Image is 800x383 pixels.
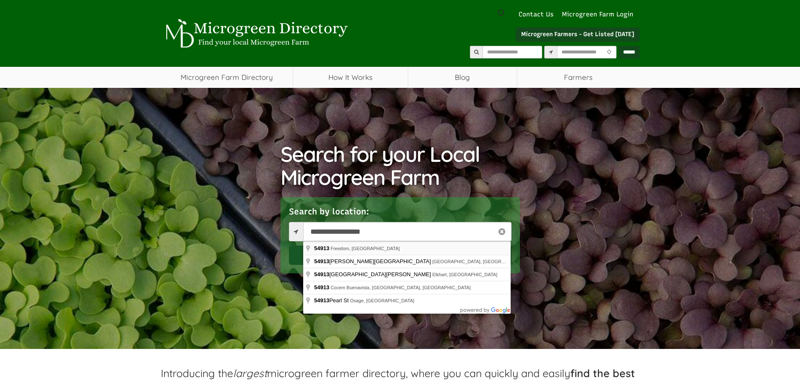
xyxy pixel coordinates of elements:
[350,298,414,303] span: Osage, [GEOGRAPHIC_DATA]
[562,10,637,19] a: Microgreen Farm Login
[289,246,511,265] button: Search
[233,367,267,380] em: largest
[314,271,432,277] span: [GEOGRAPHIC_DATA][PERSON_NAME]
[517,67,640,88] span: Farmers
[314,297,350,304] span: Pearl St
[314,245,329,251] span: 54913
[314,284,329,291] span: 54913
[516,27,640,42] a: Microgreen Farmers - Get Listed [DATE]
[293,67,408,88] a: How It Works
[314,271,329,277] span: 54913
[605,50,614,55] i: Use Current Location
[289,206,369,218] label: Search by location:
[330,285,471,290] span: Cocem Buenavista, [GEOGRAPHIC_DATA], [GEOGRAPHIC_DATA]
[161,19,350,48] img: Microgreen Directory
[408,67,517,88] a: Blog
[314,258,432,264] span: [PERSON_NAME][GEOGRAPHIC_DATA]
[330,246,400,251] span: Freedom, [GEOGRAPHIC_DATA]
[432,272,497,277] span: Elkhart, [GEOGRAPHIC_DATA]
[161,67,293,88] a: Microgreen Farm Directory
[281,143,520,189] h1: Search for your Local Microgreen Farm
[314,297,329,304] span: 54913
[314,258,329,264] span: 54913
[514,10,558,19] a: Contact Us
[432,259,531,264] span: [GEOGRAPHIC_DATA], [GEOGRAPHIC_DATA]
